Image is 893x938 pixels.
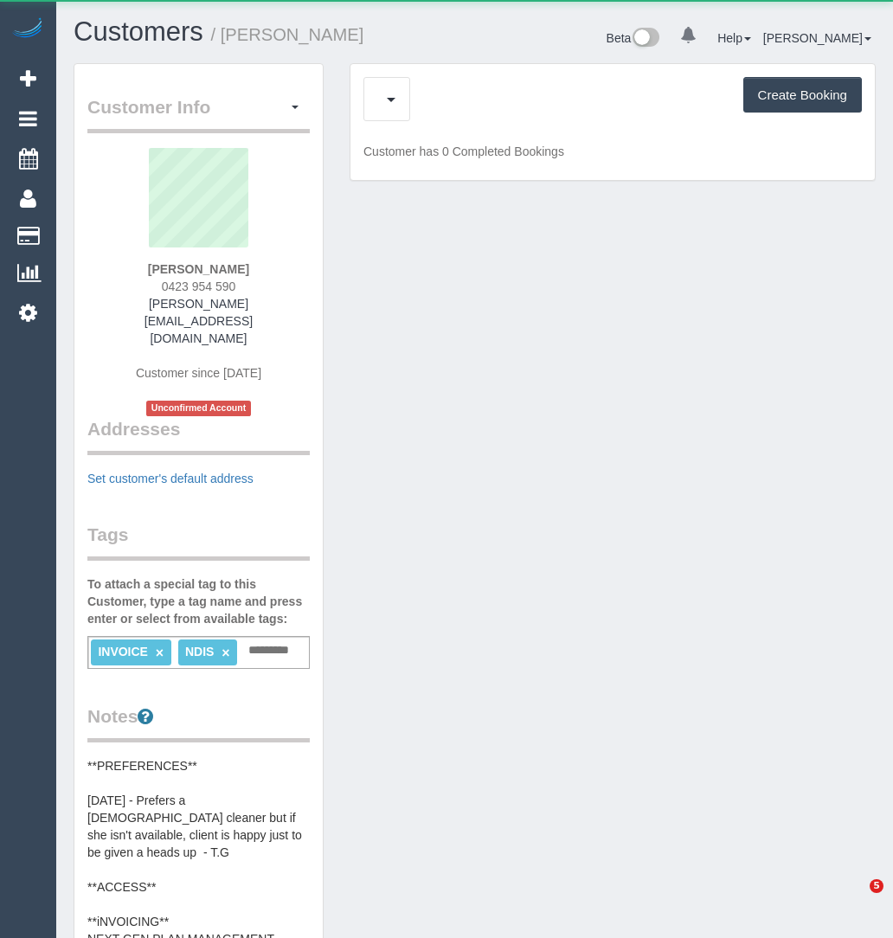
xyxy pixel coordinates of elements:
[211,25,364,44] small: / [PERSON_NAME]
[10,17,45,42] img: Automaid Logo
[222,646,229,660] a: ×
[98,645,148,659] span: INVOICE
[162,279,236,293] span: 0423 954 590
[631,28,659,50] img: New interface
[136,366,261,380] span: Customer since [DATE]
[148,262,249,276] strong: [PERSON_NAME]
[717,31,751,45] a: Help
[743,77,862,113] button: Create Booking
[87,703,310,742] legend: Notes
[763,31,871,45] a: [PERSON_NAME]
[87,472,254,485] a: Set customer's default address
[145,297,253,345] a: [PERSON_NAME][EMAIL_ADDRESS][DOMAIN_NAME]
[156,646,164,660] a: ×
[146,401,252,415] span: Unconfirmed Account
[870,879,883,893] span: 5
[87,575,310,627] label: To attach a special tag to this Customer, type a tag name and press enter or select from availabl...
[834,879,876,921] iframe: Intercom live chat
[185,645,214,659] span: NDIS
[87,522,310,561] legend: Tags
[74,16,203,47] a: Customers
[607,31,660,45] a: Beta
[87,94,310,133] legend: Customer Info
[363,143,862,160] p: Customer has 0 Completed Bookings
